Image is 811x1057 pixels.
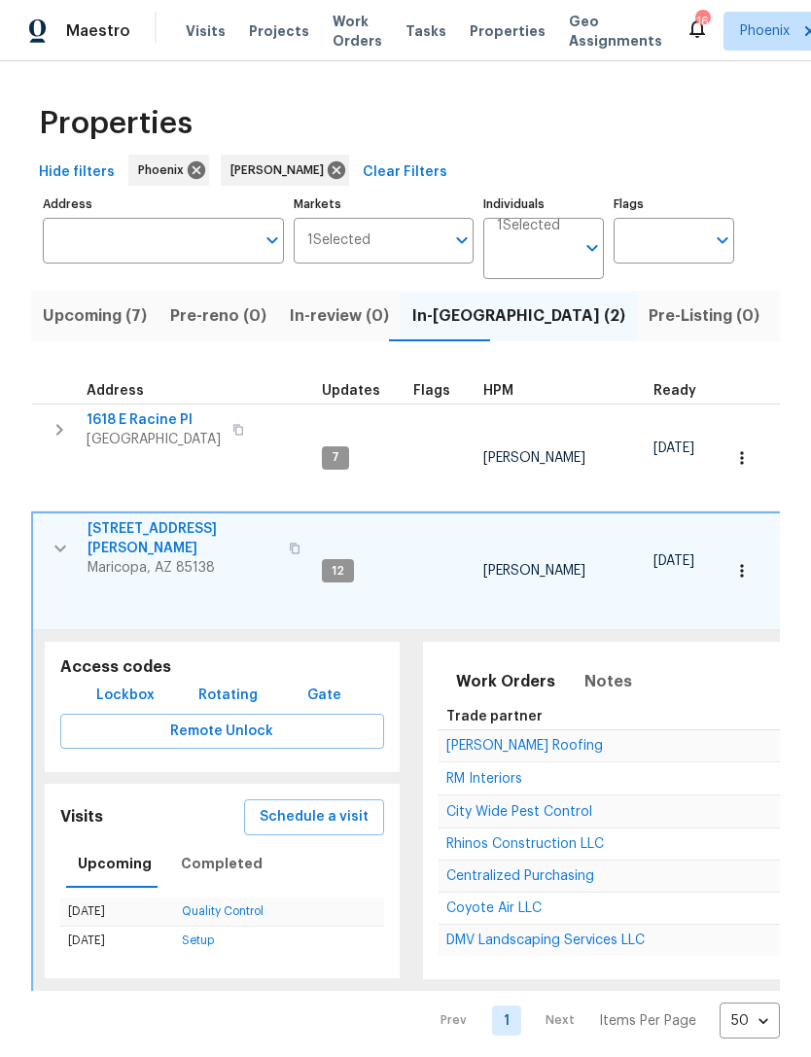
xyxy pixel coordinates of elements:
td: [DATE] [60,926,174,955]
span: Lockbox [96,684,155,708]
label: Flags [614,198,734,210]
span: 12 [324,563,352,580]
button: Rotating [191,678,265,714]
button: Schedule a visit [244,799,384,835]
div: 16 [695,12,709,31]
span: Phoenix [740,21,790,41]
span: Tasks [405,24,446,38]
span: DMV Landscaping Services LLC [446,934,645,947]
span: Properties [39,114,193,133]
div: Phoenix [128,155,209,186]
h5: Visits [60,807,103,828]
span: [DATE] [653,441,694,455]
span: Centralized Purchasing [446,869,594,883]
label: Address [43,198,284,210]
span: Pre-Listing (0) [649,302,759,330]
p: Items Per Page [599,1011,696,1031]
span: Notes [584,668,632,695]
span: Rotating [198,684,258,708]
div: 50 [720,996,780,1046]
span: [PERSON_NAME] [483,564,585,578]
span: Remote Unlock [76,720,369,744]
span: Gate [301,684,348,708]
a: City Wide Pest Control [446,806,592,818]
span: Upcoming [78,852,152,876]
span: Clear Filters [363,160,447,185]
label: Individuals [483,198,604,210]
button: Hide filters [31,155,123,191]
button: Lockbox [88,678,162,714]
span: City Wide Pest Control [446,805,592,819]
span: 7 [324,449,347,466]
a: Centralized Purchasing [446,870,594,882]
span: Schedule a visit [260,805,369,829]
span: Maricopa, AZ 85138 [88,558,277,578]
span: [PERSON_NAME] Roofing [446,739,603,753]
button: Open [579,234,606,262]
button: Open [259,227,286,254]
span: [PERSON_NAME] [483,451,585,465]
span: In-review (0) [290,302,389,330]
span: Work Orders [456,668,555,695]
span: Visits [186,21,226,41]
span: 1 Selected [497,218,560,234]
span: [STREET_ADDRESS][PERSON_NAME] [88,519,277,558]
span: Upcoming (7) [43,302,147,330]
a: Quality Control [182,905,264,917]
span: Rhinos Construction LLC [446,837,604,851]
span: [PERSON_NAME] [230,160,332,180]
nav: Pagination Navigation [422,1003,780,1039]
span: Pre-reno (0) [170,302,266,330]
span: Properties [470,21,546,41]
span: [DATE] [653,554,694,568]
button: Open [709,227,736,254]
a: Rhinos Construction LLC [446,838,604,850]
span: In-[GEOGRAPHIC_DATA] (2) [412,302,625,330]
span: HPM [483,384,513,398]
span: Address [87,384,144,398]
span: Work Orders [333,12,382,51]
span: Updates [322,384,380,398]
a: Goto page 1 [492,1005,521,1036]
button: Remote Unlock [60,714,384,750]
a: Coyote Air LLC [446,902,542,914]
button: Open [448,227,476,254]
span: 1 Selected [307,232,370,249]
span: Hide filters [39,160,115,185]
span: Maestro [66,21,130,41]
span: Projects [249,21,309,41]
label: Markets [294,198,475,210]
span: Phoenix [138,160,192,180]
button: Gate [294,678,356,714]
span: 1618 E Racine Pl [87,410,221,430]
span: Coyote Air LLC [446,901,542,915]
a: [PERSON_NAME] Roofing [446,740,603,752]
button: Clear Filters [355,155,455,191]
a: Setup [182,934,214,946]
h5: Access codes [60,657,384,678]
td: [DATE] [60,898,174,927]
div: Earliest renovation start date (first business day after COE or Checkout) [653,384,714,398]
span: Geo Assignments [569,12,662,51]
a: RM Interiors [446,773,522,785]
a: DMV Landscaping Services LLC [446,934,645,946]
span: Completed [181,852,263,876]
span: [GEOGRAPHIC_DATA] [87,430,221,449]
div: [PERSON_NAME] [221,155,349,186]
span: Flags [413,384,450,398]
span: RM Interiors [446,772,522,786]
span: Trade partner [446,710,543,723]
span: Ready [653,384,696,398]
